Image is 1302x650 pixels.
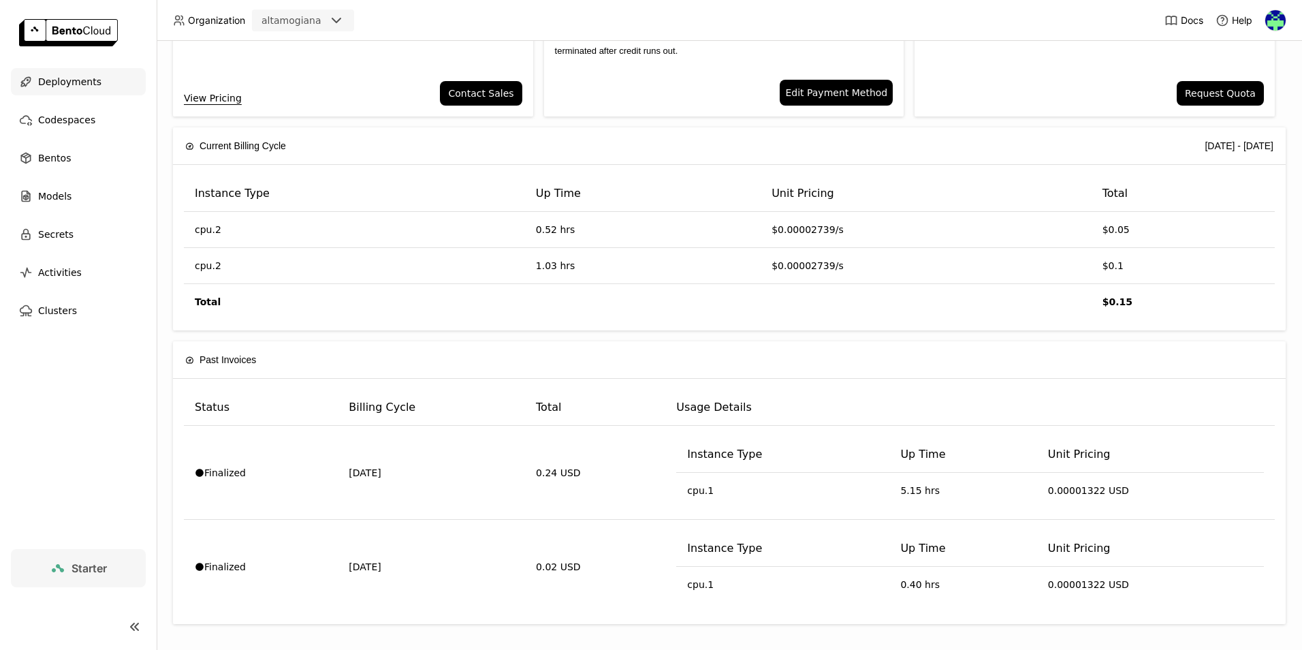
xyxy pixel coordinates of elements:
span: Activities [38,264,82,281]
span: Models [38,188,72,204]
div: [DATE] - [DATE] [1205,138,1273,153]
td: $0.00002739/s [761,212,1092,248]
th: Billing Cycle [338,390,525,426]
span: Past Invoices [200,352,256,367]
div: Finalized [195,466,327,480]
a: Edit Payment Method [780,80,893,106]
span: Starter [72,561,107,575]
span: Codespaces [38,112,95,128]
th: Instance Type [184,176,525,212]
th: Up Time [889,531,1036,567]
a: Deployments [11,68,146,95]
td: 1.03 hrs [525,248,761,284]
strong: Total [195,296,221,307]
strong: $0.15 [1102,296,1132,307]
span: Secrets [38,226,74,243]
td: 0.52 hrs [525,212,761,248]
a: Secrets [11,221,146,248]
th: Up Time [889,437,1036,473]
span: Edit Payment Method [785,85,887,100]
td: [DATE] [338,520,525,613]
a: Clusters [11,297,146,324]
td: 5.15 hrs [889,473,1036,508]
a: Models [11,183,146,210]
input: Selected altamogiana. [323,14,324,28]
img: Mogianinho UAM [1265,10,1286,31]
a: Activities [11,259,146,286]
span: Help [1232,14,1252,27]
div: Help [1216,14,1252,27]
td: cpu.2 [184,212,525,248]
td: cpu.1 [676,567,889,602]
th: Total [525,390,665,426]
a: Codespaces [11,106,146,134]
span: Docs [1181,14,1203,27]
th: Usage Details [665,390,1275,426]
td: cpu.2 [184,248,525,284]
a: View Pricing [184,91,242,106]
button: Request Quota [1177,81,1264,106]
th: Up Time [525,176,761,212]
div: Finalized [195,560,327,574]
span: Deployments [38,74,101,90]
th: Unit Pricing [761,176,1092,212]
th: Status [184,390,338,426]
img: logo [19,19,118,46]
span: Bentos [38,150,71,166]
td: cpu.1 [676,473,889,508]
td: 0.40 hrs [889,567,1036,602]
td: $0.1 [1092,248,1275,284]
a: Starter [11,549,146,587]
td: [DATE] [338,426,525,520]
button: Contact Sales [440,81,522,106]
td: 0.02 USD [525,520,665,613]
th: Instance Type [676,531,889,567]
th: Instance Type [676,437,889,473]
td: $0.00002739/s [761,248,1092,284]
a: Docs [1164,14,1203,27]
td: 0.24 USD [525,426,665,520]
td: 0.00001322 USD [1037,567,1264,602]
th: Unit Pricing [1037,531,1264,567]
td: $0.05 [1092,212,1275,248]
td: 0.00001322 USD [1037,473,1264,508]
th: Total [1092,176,1275,212]
span: Organization [188,14,245,27]
a: Bentos [11,144,146,172]
span: Clusters [38,303,77,319]
div: altamogiana [261,14,321,27]
span: Current Billing Cycle [200,138,286,153]
th: Unit Pricing [1037,437,1264,473]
